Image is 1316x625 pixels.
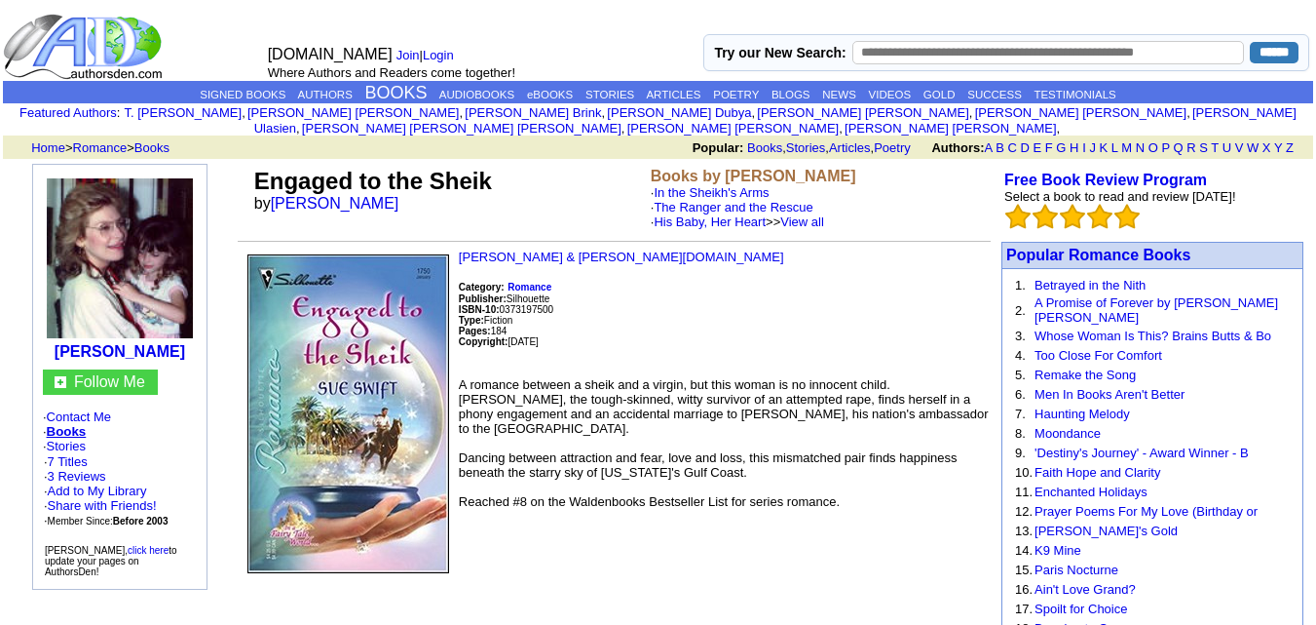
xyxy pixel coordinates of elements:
a: Featured Authors [19,105,117,120]
a: A Promise of Forever by [PERSON_NAME] [PERSON_NAME] [1034,295,1278,325]
a: GOLD [923,89,956,100]
a: O [1148,140,1158,155]
a: [PERSON_NAME] & [PERSON_NAME][DOMAIN_NAME] [459,250,784,264]
a: Home [31,140,65,155]
a: eBOOKS [527,89,573,100]
font: · [651,185,824,229]
font: Engaged to the Sheik [254,168,492,194]
b: Popular: [693,140,744,155]
a: Free Book Review Program [1004,172,1207,188]
b: Category: [459,282,505,293]
a: Paris Nocturne [1034,563,1118,577]
a: Books [134,140,169,155]
font: i [300,124,302,135]
a: J [1089,140,1096,155]
a: Enchanted Holidays [1034,485,1147,499]
font: · >> [651,215,824,229]
font: | [396,48,461,62]
a: 3 Reviews [48,469,106,484]
font: · · [44,454,169,527]
a: Articles [829,140,871,155]
a: Books [747,140,782,155]
img: bigemptystars.png [1114,204,1140,229]
a: VIDEOS [869,89,911,100]
font: 7. [1015,407,1026,421]
b: ISBN-10: [459,304,500,315]
font: Member Since: [48,516,169,527]
a: Books [47,424,87,439]
a: M [1121,140,1132,155]
font: i [463,108,465,119]
font: 5. [1015,368,1026,382]
img: 2027.jpg [47,178,193,338]
a: E [1033,140,1041,155]
a: Stories [786,140,825,155]
b: Publisher: [459,293,507,304]
font: Popular Romance Books [1006,247,1190,263]
a: [PERSON_NAME] [PERSON_NAME] [627,121,839,136]
a: V [1235,140,1244,155]
font: 4. [1015,348,1026,363]
font: i [972,108,974,119]
a: Romance [508,279,551,293]
a: C [1007,140,1016,155]
a: [PERSON_NAME]'s Gold [1034,524,1178,538]
img: bigemptystars.png [1033,204,1058,229]
a: [PERSON_NAME] [PERSON_NAME] [845,121,1056,136]
a: Betrayed in the Nith [1034,278,1146,293]
font: i [605,108,607,119]
font: , , , [693,140,1311,155]
a: D [1020,140,1029,155]
a: Q [1173,140,1183,155]
font: i [624,124,626,135]
a: Stories [47,439,86,453]
font: i [1190,108,1192,119]
b: Before 2003 [113,516,169,527]
label: Try our New Search: [714,45,846,60]
a: H [1070,140,1078,155]
font: Follow Me [74,373,145,390]
font: [DOMAIN_NAME] [268,46,393,62]
img: bigemptystars.png [1060,204,1085,229]
a: R [1186,140,1195,155]
img: gc.jpg [55,376,66,388]
a: Contact Me [47,410,111,424]
a: F [1045,140,1053,155]
b: Type: [459,315,484,326]
a: Y [1274,140,1282,155]
font: by [254,195,412,212]
font: Select a book to read and review [DATE]! [1004,189,1236,204]
img: logo_ad.gif [3,13,167,81]
a: K9 Mine [1034,543,1081,558]
a: AUTHORS [298,89,353,100]
a: [PERSON_NAME] Dubya [607,105,751,120]
a: ARTICLES [646,89,700,100]
font: 10. [1015,465,1033,480]
a: L [1111,140,1118,155]
a: Join [396,48,420,62]
font: 3. [1015,329,1026,343]
font: Copyright: [459,336,508,347]
a: [PERSON_NAME] Brink [465,105,601,120]
font: 9. [1015,446,1026,460]
font: · · · [43,410,197,528]
font: 15. [1015,563,1033,577]
font: : [19,105,120,120]
a: K [1100,140,1109,155]
font: 2. [1015,303,1026,318]
b: [PERSON_NAME] [55,343,185,360]
a: View all [780,215,824,229]
a: STORIES [585,89,634,100]
a: SIGNED BOOKS [200,89,285,100]
a: Haunting Melody [1034,407,1130,421]
a: Men In Books Aren't Better [1034,387,1184,402]
font: · [651,200,824,229]
font: 13. [1015,524,1033,538]
b: Romance [508,282,551,293]
b: Authors: [931,140,984,155]
a: [PERSON_NAME] [PERSON_NAME] [PERSON_NAME] [302,121,621,136]
a: [PERSON_NAME] [271,195,399,212]
a: POETRY [713,89,759,100]
a: [PERSON_NAME] [PERSON_NAME] [757,105,968,120]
